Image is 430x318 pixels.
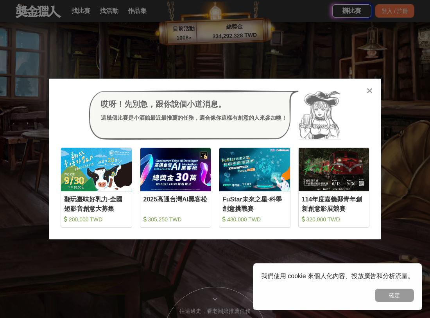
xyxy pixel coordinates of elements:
div: 這幾個比賽是小酒館最近最推薦的任務，適合像你這樣有創意的人來參加噢！ [101,114,287,122]
a: Cover ImageFuStar未來之星-科學創意挑戰賽 430,000 TWD [219,147,290,228]
img: Cover Image [140,148,211,191]
div: 320,000 TWD [302,216,366,223]
button: 確定 [375,289,414,302]
a: Cover Image翻玩臺味好乳力-全國短影音創意大募集 200,000 TWD [61,147,132,228]
img: Cover Image [299,148,369,191]
div: 翻玩臺味好乳力-全國短影音創意大募集 [64,195,129,212]
div: 114年度嘉義縣青年創新創意影展競賽 [302,195,366,212]
div: 200,000 TWD [64,216,129,223]
div: 305,250 TWD [143,216,208,223]
img: Cover Image [61,148,132,191]
div: 哎呀！先別急，跟你說個小道消息。 [101,98,287,110]
a: Cover Image2025高通台灣AI黑客松 305,250 TWD [140,147,211,228]
img: Avatar [299,90,341,140]
div: FuStar未來之星-科學創意挑戰賽 [222,195,287,212]
div: 430,000 TWD [222,216,287,223]
span: 我們使用 cookie 來個人化內容、投放廣告和分析流量。 [261,273,414,279]
img: Cover Image [219,148,290,191]
div: 2025高通台灣AI黑客松 [143,195,208,212]
a: Cover Image114年度嘉義縣青年創新創意影展競賽 320,000 TWD [298,147,370,228]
